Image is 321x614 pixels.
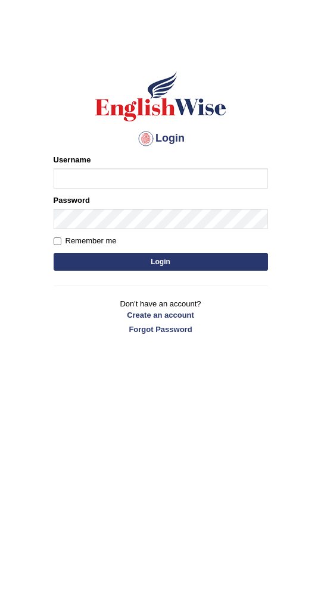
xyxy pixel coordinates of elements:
[54,154,91,165] label: Username
[93,70,229,123] img: Logo of English Wise sign in for intelligent practice with AI
[54,235,117,247] label: Remember me
[54,309,268,321] a: Create an account
[54,324,268,335] a: Forgot Password
[54,298,268,335] p: Don't have an account?
[54,237,61,245] input: Remember me
[54,253,268,271] button: Login
[54,129,268,148] h4: Login
[54,195,90,206] label: Password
